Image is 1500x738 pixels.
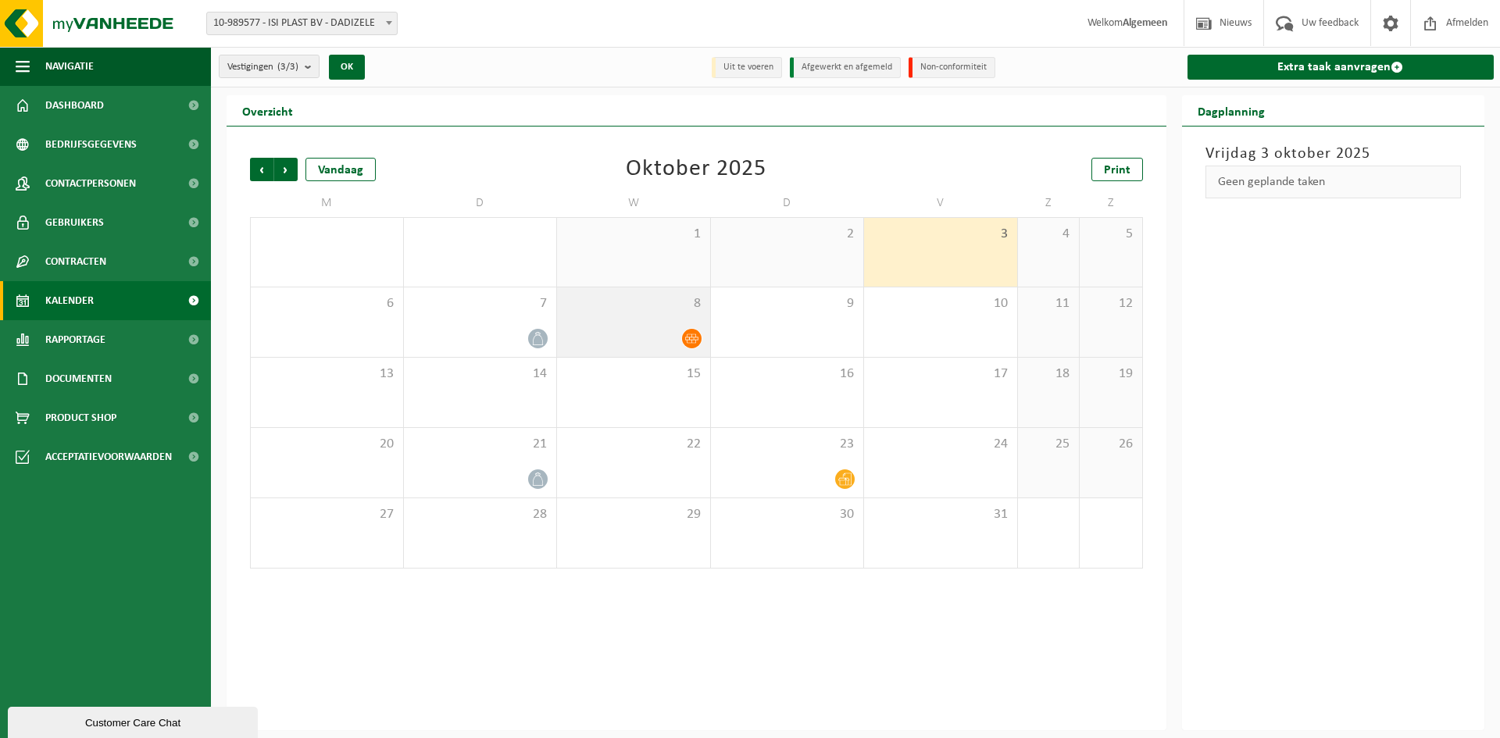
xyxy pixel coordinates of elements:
[790,57,901,78] li: Afgewerkt en afgemeld
[711,189,865,217] td: D
[1087,295,1134,312] span: 12
[712,57,782,78] li: Uit te voeren
[872,506,1009,523] span: 31
[719,436,856,453] span: 23
[45,320,105,359] span: Rapportage
[412,295,549,312] span: 7
[719,226,856,243] span: 2
[872,295,1009,312] span: 10
[277,62,298,72] count: (3/3)
[412,506,549,523] span: 28
[45,86,104,125] span: Dashboard
[8,704,261,738] iframe: chat widget
[259,436,395,453] span: 20
[45,398,116,437] span: Product Shop
[565,506,702,523] span: 29
[1080,189,1142,217] td: Z
[1087,436,1134,453] span: 26
[45,203,104,242] span: Gebruikers
[565,295,702,312] span: 8
[557,189,711,217] td: W
[259,365,395,383] span: 13
[45,437,172,476] span: Acceptatievoorwaarden
[872,436,1009,453] span: 24
[329,55,365,80] button: OK
[45,281,94,320] span: Kalender
[872,365,1009,383] span: 17
[864,189,1018,217] td: V
[1087,365,1134,383] span: 19
[1205,142,1462,166] h3: Vrijdag 3 oktober 2025
[1123,17,1168,29] strong: Algemeen
[1205,166,1462,198] div: Geen geplande taken
[1087,226,1134,243] span: 5
[719,506,856,523] span: 30
[719,365,856,383] span: 16
[404,189,558,217] td: D
[1091,158,1143,181] a: Print
[45,125,137,164] span: Bedrijfsgegevens
[626,158,766,181] div: Oktober 2025
[207,12,397,34] span: 10-989577 - ISI PLAST BV - DADIZELE
[1026,436,1072,453] span: 25
[1104,164,1130,176] span: Print
[412,365,549,383] span: 14
[412,436,549,453] span: 21
[1018,189,1080,217] td: Z
[1187,55,1495,80] a: Extra taak aanvragen
[45,359,112,398] span: Documenten
[250,189,404,217] td: M
[259,506,395,523] span: 27
[227,55,298,79] span: Vestigingen
[565,436,702,453] span: 22
[565,226,702,243] span: 1
[206,12,398,35] span: 10-989577 - ISI PLAST BV - DADIZELE
[45,47,94,86] span: Navigatie
[45,164,136,203] span: Contactpersonen
[250,158,273,181] span: Vorige
[45,242,106,281] span: Contracten
[565,365,702,383] span: 15
[719,295,856,312] span: 9
[274,158,298,181] span: Volgende
[909,57,995,78] li: Non-conformiteit
[1182,95,1280,126] h2: Dagplanning
[227,95,309,126] h2: Overzicht
[1026,226,1072,243] span: 4
[872,226,1009,243] span: 3
[1026,295,1072,312] span: 11
[259,295,395,312] span: 6
[219,55,320,78] button: Vestigingen(3/3)
[305,158,376,181] div: Vandaag
[1026,365,1072,383] span: 18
